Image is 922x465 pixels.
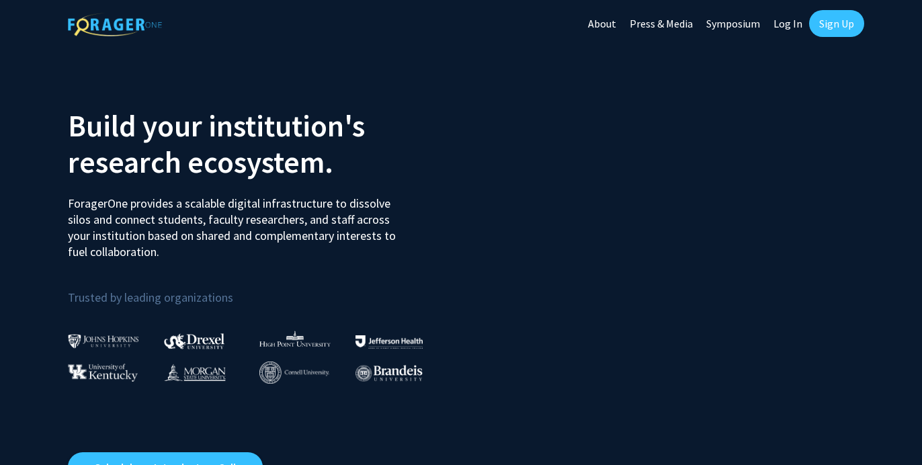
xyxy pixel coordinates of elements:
p: Trusted by leading organizations [68,271,451,308]
img: High Point University [259,331,331,347]
img: University of Kentucky [68,364,138,382]
img: Drexel University [164,333,224,349]
p: ForagerOne provides a scalable digital infrastructure to dissolve silos and connect students, fac... [68,185,405,260]
img: Brandeis University [355,365,423,382]
img: Morgan State University [164,364,226,381]
h2: Build your institution's research ecosystem. [68,108,451,180]
img: Thomas Jefferson University [355,335,423,348]
img: Johns Hopkins University [68,334,139,348]
img: Cornell University [259,362,329,384]
a: Sign Up [809,10,864,37]
img: ForagerOne Logo [68,13,162,36]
